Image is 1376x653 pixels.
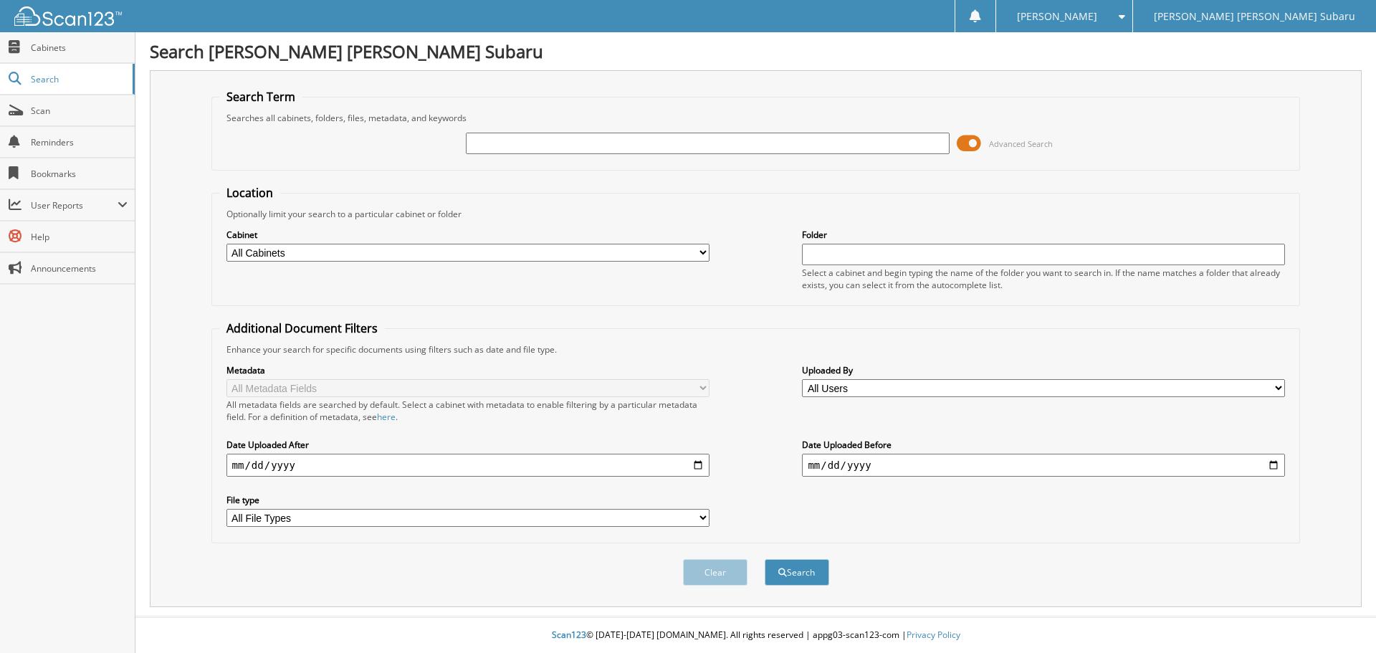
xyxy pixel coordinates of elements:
label: Date Uploaded Before [802,439,1285,451]
span: [PERSON_NAME] [1017,12,1097,21]
a: here [377,411,396,423]
img: scan123-logo-white.svg [14,6,122,26]
a: Privacy Policy [907,629,960,641]
label: Date Uploaded After [226,439,709,451]
span: [PERSON_NAME] [PERSON_NAME] Subaru [1154,12,1355,21]
label: Uploaded By [802,364,1285,376]
input: end [802,454,1285,477]
div: Optionally limit your search to a particular cabinet or folder [219,208,1293,220]
label: Metadata [226,364,709,376]
div: Select a cabinet and begin typing the name of the folder you want to search in. If the name match... [802,267,1285,291]
span: Announcements [31,262,128,275]
h1: Search [PERSON_NAME] [PERSON_NAME] Subaru [150,39,1362,63]
label: Cabinet [226,229,709,241]
span: Advanced Search [989,138,1053,149]
label: Folder [802,229,1285,241]
span: User Reports [31,199,118,211]
div: © [DATE]-[DATE] [DOMAIN_NAME]. All rights reserved | appg03-scan123-com | [135,618,1376,653]
span: Cabinets [31,42,128,54]
input: start [226,454,709,477]
legend: Location [219,185,280,201]
span: Help [31,231,128,243]
label: File type [226,494,709,506]
div: Enhance your search for specific documents using filters such as date and file type. [219,343,1293,356]
span: Scan [31,105,128,117]
span: Search [31,73,125,85]
span: Scan123 [552,629,586,641]
button: Search [765,559,829,586]
legend: Search Term [219,89,302,105]
span: Bookmarks [31,168,128,180]
div: Searches all cabinets, folders, files, metadata, and keywords [219,112,1293,124]
legend: Additional Document Filters [219,320,385,336]
span: Reminders [31,136,128,148]
div: All metadata fields are searched by default. Select a cabinet with metadata to enable filtering b... [226,399,709,423]
button: Clear [683,559,747,586]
